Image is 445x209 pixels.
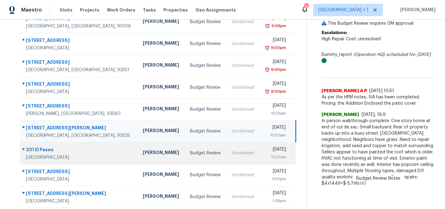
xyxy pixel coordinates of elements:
[26,154,133,161] div: [GEOGRAPHIC_DATA]
[143,149,180,157] div: [PERSON_NAME]
[190,128,221,134] div: Budget Review
[190,150,221,156] div: Budget Review
[264,110,286,117] div: 10:31am
[26,81,133,89] div: [STREET_ADDRESS]
[190,172,221,178] div: Budget Review
[231,172,254,178] div: Unclaimed
[26,190,133,198] div: [STREET_ADDRESS][PERSON_NAME]
[369,89,394,93] span: [DATE] 10:51
[264,132,285,138] div: 10:52am
[264,37,286,45] div: [DATE]
[231,128,254,134] div: Unclaimed
[21,7,42,13] span: Maestro
[190,19,221,25] div: Budget Review
[26,132,133,139] div: [GEOGRAPHIC_DATA], [GEOGRAPHIC_DATA], 93535
[143,84,180,92] div: [PERSON_NAME]
[26,67,133,73] div: [GEOGRAPHIC_DATA], [GEOGRAPHIC_DATA], 93551
[26,59,133,67] div: [STREET_ADDRESS]
[265,88,270,95] img: Overdue Alarm Icon
[231,150,254,156] div: Unclaimed
[322,37,381,41] span: High Repair Cost: unresolved
[264,168,286,176] div: [DATE]
[231,62,254,69] div: Unclaimed
[143,193,180,201] div: [PERSON_NAME]
[264,81,286,88] div: [DATE]
[231,106,254,112] div: Unclaimed
[60,7,72,13] span: Visits
[322,20,435,27] p: This Budget Review requires GM approval
[270,45,286,51] div: 9:00pm
[352,175,404,182] span: Budget Review Notes
[264,59,286,67] div: [DATE]
[231,19,254,25] div: Unclaimed
[398,7,436,13] span: [PERSON_NAME]
[231,41,254,47] div: Unclaimed
[265,67,270,73] img: Overdue Alarm Icon
[143,171,180,179] div: [PERSON_NAME]
[26,147,133,154] div: 201 El Paseo
[264,198,286,204] div: 1:36pm
[190,41,221,47] div: Budget Review
[26,23,133,29] div: [GEOGRAPHIC_DATA], [GEOGRAPHIC_DATA], 91006
[353,52,385,57] i: (Opendoor HQ)
[322,52,435,64] div: Dummy_report
[304,4,308,10] div: 12
[265,23,270,29] img: Overdue Alarm Icon
[264,154,286,160] div: 11:07am
[143,8,156,12] span: Tasks
[26,125,133,132] div: [STREET_ADDRESS][PERSON_NAME]
[322,31,347,35] b: Escalations:
[26,198,133,204] div: [GEOGRAPHIC_DATA]
[143,106,180,113] div: [PERSON_NAME]
[163,7,188,13] span: Properties
[264,190,286,198] div: [DATE]
[143,127,180,135] div: [PERSON_NAME]
[231,84,254,91] div: Unclaimed
[264,176,286,182] div: 1:00pm
[318,7,368,13] span: [GEOGRAPHIC_DATA] + 1
[322,88,367,94] span: [PERSON_NAME] A P
[270,88,286,95] div: 9:00pm
[195,7,236,13] span: Geo Assignments
[143,62,180,70] div: [PERSON_NAME]
[264,146,286,154] div: [DATE]
[231,194,254,200] div: Unclaimed
[143,40,180,48] div: [PERSON_NAME]
[26,176,133,182] div: [GEOGRAPHIC_DATA]
[362,112,386,117] span: [DATE], 16:9
[190,62,221,69] div: Budget Review
[26,45,133,51] div: [GEOGRAPHIC_DATA]
[190,84,221,91] div: Budget Review
[264,102,286,110] div: [DATE]
[143,18,180,26] div: [PERSON_NAME]
[270,67,286,73] div: 9:00pm
[107,7,135,13] span: Work Orders
[26,168,133,176] div: [STREET_ADDRESS]
[322,94,435,107] span: As per the HPM notes, IVA has been completed. Pricing: the Addition Enclosed the patio cover.
[26,103,133,111] div: [STREET_ADDRESS]
[270,23,286,29] div: 3:09pm
[190,194,221,200] div: Budget Review
[26,89,133,95] div: [GEOGRAPHIC_DATA]
[265,45,270,51] img: Overdue Alarm Icon
[80,7,99,13] span: Projects
[322,118,435,187] span: In person walkthrough complete. One story home at end of cul de sac. Small backyard. Rear of prop...
[386,52,431,57] i: scheduled for: [DATE]
[190,106,221,112] div: Budget Review
[26,111,133,117] div: [PERSON_NAME], [GEOGRAPHIC_DATA], 93560
[322,112,359,118] span: [PERSON_NAME]
[26,37,133,45] div: [STREET_ADDRESS]
[264,124,285,132] div: [DATE]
